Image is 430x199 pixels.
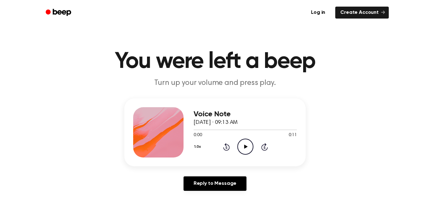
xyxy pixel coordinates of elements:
[94,78,336,88] p: Turn up your volume and press play.
[41,7,77,19] a: Beep
[335,7,389,19] a: Create Account
[194,141,203,152] button: 1.0x
[194,110,297,119] h3: Voice Note
[194,120,238,125] span: [DATE] · 09:13 AM
[194,132,202,139] span: 0:00
[289,132,297,139] span: 0:11
[305,5,331,20] a: Log in
[54,50,376,73] h1: You were left a beep
[184,176,246,191] a: Reply to Message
